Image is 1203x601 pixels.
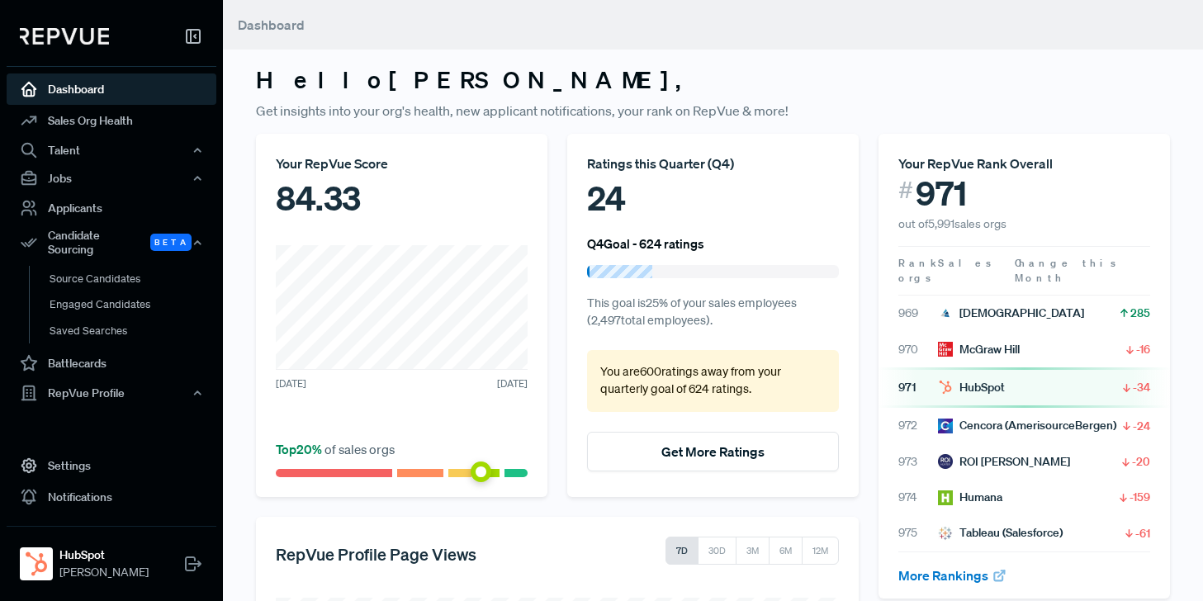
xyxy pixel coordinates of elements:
button: 3M [736,537,770,565]
a: Notifications [7,481,216,513]
a: HubSpotHubSpot[PERSON_NAME] [7,526,216,588]
button: 12M [802,537,839,565]
div: 84.33 [276,173,528,223]
div: Candidate Sourcing [7,224,216,262]
strong: HubSpot [59,547,149,564]
a: Saved Searches [29,318,239,344]
img: Adthena [938,306,953,321]
a: Battlecards [7,348,216,379]
button: 30D [698,537,736,565]
a: Settings [7,450,216,481]
span: [DATE] [276,376,306,391]
span: 974 [898,489,938,506]
span: -24 [1133,418,1150,434]
button: Candidate Sourcing Beta [7,224,216,262]
h5: RepVue Profile Page Views [276,544,476,564]
span: 969 [898,305,938,322]
img: HubSpot [938,380,953,395]
span: Change this Month [1015,256,1119,285]
span: [PERSON_NAME] [59,564,149,581]
img: Tableau (Salesforce) [938,526,953,541]
span: Rank [898,256,938,271]
span: out of 5,991 sales orgs [898,216,1006,231]
span: Dashboard [238,17,305,33]
a: Engaged Candidates [29,291,239,318]
a: More Rankings [898,567,1007,584]
div: [DEMOGRAPHIC_DATA] [938,305,1084,322]
div: Your RepVue Score [276,154,528,173]
button: 6M [769,537,803,565]
a: Applicants [7,192,216,224]
div: Cencora (AmerisourceBergen) [938,417,1116,434]
a: Sales Org Health [7,105,216,136]
a: Source Candidates [29,266,239,292]
p: You are 600 ratings away from your quarterly goal of 624 ratings . [600,363,826,399]
p: Get insights into your org's health, new applicant notifications, your rank on RepVue & more! [256,101,1170,121]
span: 970 [898,341,938,358]
span: 975 [898,524,938,542]
span: 285 [1130,305,1150,321]
span: # [898,173,913,207]
div: ROI [PERSON_NAME] [938,453,1070,471]
h3: Hello [PERSON_NAME] , [256,66,1170,94]
div: Ratings this Quarter ( Q4 ) [587,154,839,173]
div: Tableau (Salesforce) [938,524,1063,542]
img: McGraw Hill [938,342,953,357]
span: -61 [1135,525,1150,542]
span: Top 20 % [276,441,324,457]
span: of sales orgs [276,441,395,457]
p: This goal is 25 % of your sales employees ( 2,497 total employees). [587,295,839,330]
span: 971 [916,173,967,213]
h6: Q4 Goal - 624 ratings [587,236,704,251]
span: -159 [1130,489,1150,505]
button: 7D [665,537,699,565]
img: Cencora (AmerisourceBergen) [938,419,953,433]
div: 24 [587,173,839,223]
a: Dashboard [7,73,216,105]
span: Beta [150,234,192,251]
button: RepVue Profile [7,379,216,407]
span: 973 [898,453,938,471]
div: McGraw Hill [938,341,1020,358]
span: 971 [898,379,938,396]
span: -20 [1132,453,1150,470]
div: Humana [938,489,1002,506]
span: 972 [898,417,938,434]
span: -16 [1136,341,1150,357]
button: Get More Ratings [587,432,839,471]
img: Humana [938,490,953,505]
img: RepVue [20,28,109,45]
img: HubSpot [23,551,50,577]
div: HubSpot [938,379,1005,396]
span: Your RepVue Rank Overall [898,155,1053,172]
span: Sales orgs [898,256,994,285]
button: Jobs [7,164,216,192]
img: ROI Hunter [938,454,953,469]
span: [DATE] [497,376,528,391]
span: -34 [1133,379,1150,395]
button: Talent [7,136,216,164]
